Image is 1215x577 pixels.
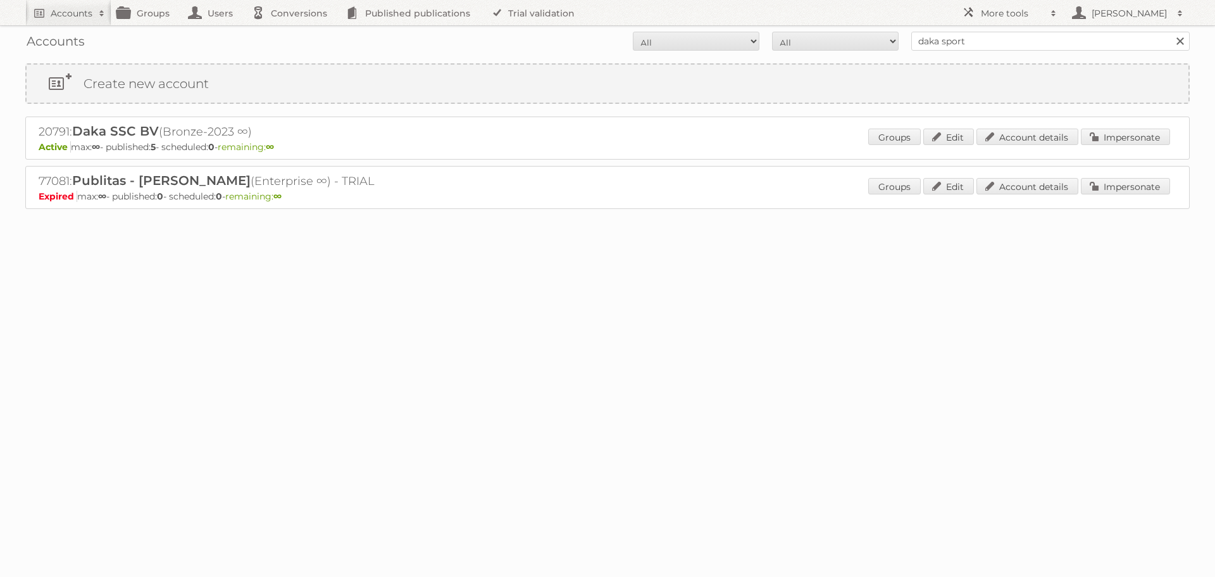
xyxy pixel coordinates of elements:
[151,141,156,153] strong: 5
[27,65,1188,103] a: Create new account
[51,7,92,20] h2: Accounts
[923,178,974,194] a: Edit
[72,124,159,139] span: Daka SSC BV
[225,191,282,202] span: remaining:
[72,173,251,188] span: Publitas - [PERSON_NAME]
[868,129,921,145] a: Groups
[273,191,282,202] strong: ∞
[218,141,274,153] span: remaining:
[208,141,215,153] strong: 0
[98,191,106,202] strong: ∞
[39,141,71,153] span: Active
[266,141,274,153] strong: ∞
[976,178,1078,194] a: Account details
[923,129,974,145] a: Edit
[1088,7,1171,20] h2: [PERSON_NAME]
[39,191,1176,202] p: max: - published: - scheduled: -
[976,129,1078,145] a: Account details
[981,7,1044,20] h2: More tools
[92,141,100,153] strong: ∞
[39,141,1176,153] p: max: - published: - scheduled: -
[1081,178,1170,194] a: Impersonate
[868,178,921,194] a: Groups
[157,191,163,202] strong: 0
[39,124,482,140] h2: 20791: (Bronze-2023 ∞)
[1081,129,1170,145] a: Impersonate
[39,191,77,202] span: Expired
[216,191,222,202] strong: 0
[39,173,482,189] h2: 77081: (Enterprise ∞) - TRIAL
